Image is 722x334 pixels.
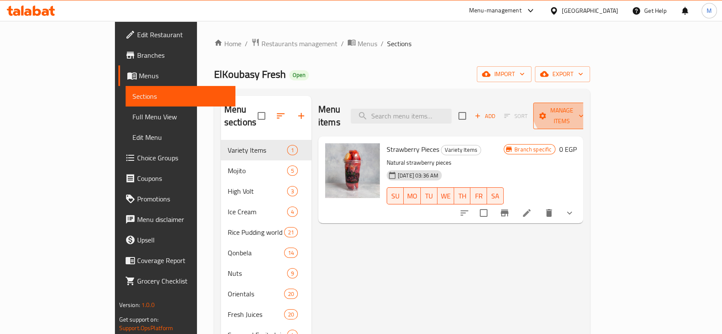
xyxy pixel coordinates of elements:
button: SU [387,187,404,204]
div: Ice Cream4 [221,201,311,222]
div: items [287,186,298,196]
button: export [535,66,590,82]
span: Select section [453,107,471,125]
span: Menu disclaimer [137,214,229,225]
span: WE [441,190,451,202]
svg: Show Choices [564,208,575,218]
a: Menus [347,38,377,49]
div: items [284,289,298,299]
div: Nuts9 [221,263,311,284]
a: Coverage Report [118,250,235,271]
div: Ice Cream [228,207,287,217]
a: Support.OpsPlatform [119,322,173,334]
span: Qonbela [228,248,284,258]
div: Open [289,70,309,80]
li: / [341,38,344,49]
a: Edit menu item [522,208,532,218]
div: High Volt3 [221,181,311,201]
div: items [284,309,298,319]
span: 9 [288,269,297,278]
button: Branch-specific-item [494,203,515,223]
button: MO [404,187,421,204]
span: Edit Menu [132,132,229,142]
span: Promotions [137,194,229,204]
a: Upsell [118,230,235,250]
span: Variety Items [441,145,481,155]
span: Orientals [228,289,284,299]
a: Branches [118,45,235,65]
span: Variety Items [228,145,287,155]
span: High Volt [228,186,287,196]
p: Natural strawberry pieces [387,157,504,168]
a: Menu disclaimer [118,209,235,230]
h2: Menu items [318,103,340,129]
h2: Menu sections [224,103,258,129]
div: [GEOGRAPHIC_DATA] [562,6,618,15]
a: Grocery Checklist [118,271,235,291]
span: Select section first [499,109,533,123]
button: sort-choices [454,203,475,223]
button: show more [559,203,580,223]
nav: breadcrumb [214,38,590,49]
div: Mojito5 [221,160,311,181]
span: Fresh Juices [228,309,284,319]
span: Nuts [228,268,287,278]
span: 14 [285,249,297,257]
button: SA [487,187,504,204]
span: Rice Pudding world [228,227,284,237]
li: / [245,38,248,49]
a: Edit Restaurant [118,24,235,45]
button: Add section [291,106,311,126]
span: 20 [285,290,297,298]
span: Mojito [228,166,287,176]
span: 4 [288,208,297,216]
span: Sections [132,91,229,101]
span: Upsell [137,235,229,245]
span: Coverage Report [137,255,229,266]
img: Strawberry Pieces [325,143,380,198]
span: FR [474,190,484,202]
span: 20 [285,310,297,319]
span: Get support on: [119,314,158,325]
span: Manage items [540,105,584,127]
button: import [477,66,531,82]
span: [DATE] 03:36 AM [394,171,442,180]
span: SU [390,190,400,202]
a: Coupons [118,168,235,189]
span: Add [473,111,496,121]
span: export [542,69,583,80]
span: M [707,6,712,15]
span: 3 [288,187,297,195]
span: 1.0.0 [141,299,155,310]
div: items [287,268,298,278]
a: Promotions [118,189,235,209]
div: items [284,227,298,237]
li: / [381,38,384,49]
h6: 0 EGP [559,143,576,155]
span: Coupons [137,173,229,183]
span: Add item [471,109,499,123]
span: Branch specific [511,145,555,154]
div: Fresh Juices20 [221,304,311,325]
button: FR [470,187,487,204]
span: Select all sections [252,107,270,125]
button: Add [471,109,499,123]
span: Grocery Checklist [137,276,229,286]
button: Manage items [533,103,590,129]
button: WE [437,187,454,204]
span: Strawberry Pieces [387,143,439,156]
span: Edit Restaurant [137,30,229,40]
span: Open [289,71,309,79]
span: Menus [139,71,229,81]
div: items [284,248,298,258]
span: 5 [288,167,297,175]
a: Menus [118,65,235,86]
a: Full Menu View [126,106,235,127]
div: Variety Items1 [221,140,311,160]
